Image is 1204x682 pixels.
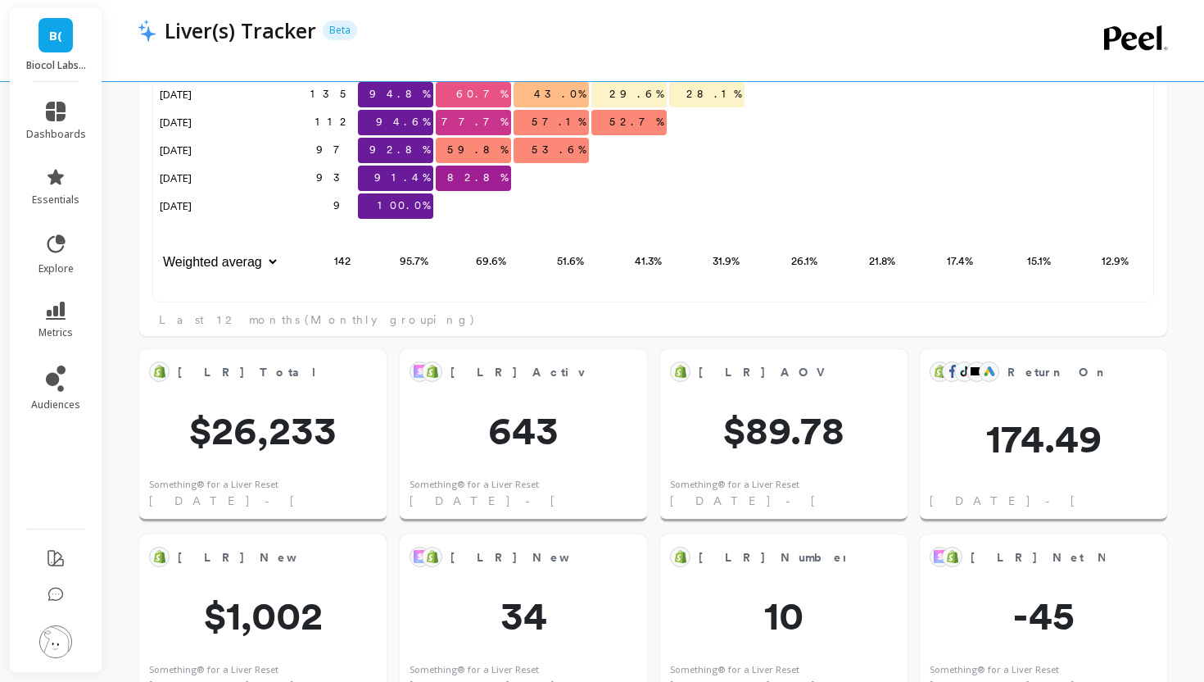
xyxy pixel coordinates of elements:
span: 53.6% [528,138,589,162]
span: [LR] New Sub Sales [178,546,324,569]
span: [LR] Net New Subscribers [971,546,1105,569]
img: header icon [138,19,156,42]
span: [DATE] - [DATE] [930,493,1173,509]
span: B( [49,26,62,45]
div: Something® for a Liver Reset [410,478,539,492]
span: 10 [660,596,908,635]
span: 92.8% [366,138,433,162]
span: metrics [38,326,73,339]
span: 100.0% [374,193,433,218]
span: [LR] New Subscriptions MTD [450,546,585,569]
div: Something® for a Liver Reset [670,663,799,677]
div: Something® for a Liver Reset [149,663,278,677]
span: 9 [330,193,355,218]
span: 174.49 [920,419,1167,458]
span: [LR] AOV [699,364,835,381]
span: [LR] Total Sales [178,364,390,381]
p: 41.3% [591,249,667,274]
span: [DATE] [156,166,197,190]
span: 82.8% [444,166,511,190]
span: 643 [400,411,647,450]
span: [LR] AOV [699,361,845,384]
div: Something® for a Liver Reset [149,478,278,492]
p: 69.6% [436,249,511,274]
span: 91.4% [371,166,433,190]
span: [LR] Active Subscriptions [450,361,585,384]
div: Something® for a Liver Reset [930,663,1059,677]
span: 93 [313,166,355,190]
span: essentials [32,193,79,207]
span: explore [38,262,74,275]
span: [LR] New Sub Sales [178,549,468,566]
span: [LR] Total Sales [178,361,324,384]
p: Beta [323,20,357,40]
span: [LR] New Subscriptions MTD [450,549,827,566]
p: Biocol Labs (US) [26,59,86,72]
p: 95.7% [358,249,433,274]
span: [LR] Active Subscriptions [450,364,768,381]
p: 15.1% [980,249,1056,274]
span: $89.78 [660,411,908,450]
p: 142 [280,249,355,274]
span: [LR] Number of New Orders MTD [699,546,845,569]
span: 59.8% [444,138,511,162]
span: Last 12 months [159,311,300,328]
span: $1,002 [139,596,387,635]
p: Liver(s) Tracker [165,16,316,44]
p: 31.9% [669,249,745,274]
span: audiences [31,398,80,411]
span: 97 [313,138,355,162]
span: 34 [400,596,647,635]
span: [LR] Number of New Orders MTD [699,549,1125,566]
div: Something® for a Liver Reset [670,478,799,492]
span: -45 [920,596,1167,635]
span: [DATE] - [DATE] [410,493,653,509]
p: 26.1% [747,249,822,274]
span: [DATE] - [DATE] [149,493,392,509]
span: [DATE] [156,138,197,162]
span: 29.6% [606,82,667,107]
p: 21.8% [825,249,900,274]
span: Return On Advertising Spend (ROAS) [1007,361,1105,384]
img: profile picture [39,625,72,658]
span: [DATE] [156,193,197,218]
span: (Monthly grouping) [305,311,476,328]
p: 12.9% [1058,249,1134,274]
span: [DATE] - [DATE] [670,493,913,509]
span: dashboards [26,128,86,141]
p: 51.6% [514,249,589,274]
span: $26,233 [139,411,387,450]
div: Something® for a Liver Reset [410,663,539,677]
span: 28.1% [683,82,745,107]
span: 52.7% [606,110,667,134]
p: 17.4% [903,249,978,274]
